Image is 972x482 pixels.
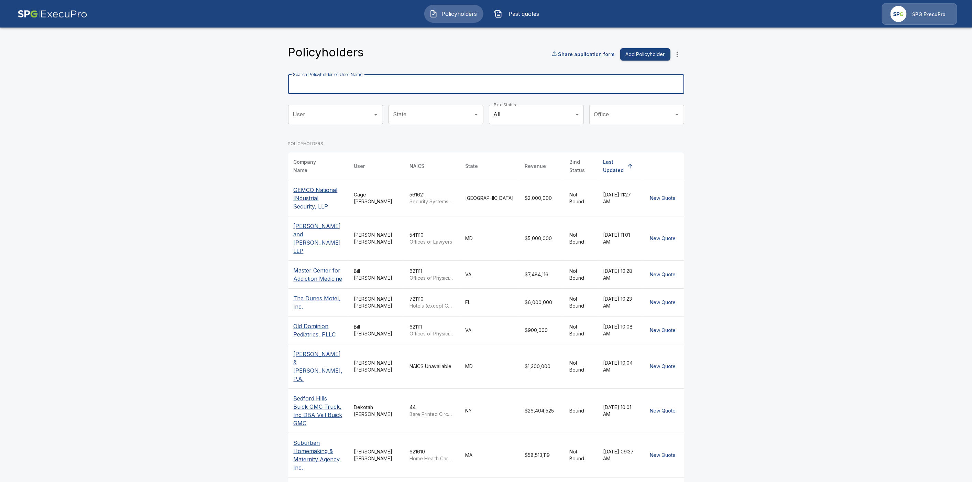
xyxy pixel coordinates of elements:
[409,162,424,170] div: NAICS
[460,216,519,260] td: MD
[489,5,548,23] button: Past quotes IconPast quotes
[564,316,598,344] td: Not Bound
[294,350,343,383] p: [PERSON_NAME] & [PERSON_NAME], P.A.
[564,152,598,180] th: Bind Status
[409,404,454,418] div: 44
[598,180,642,216] td: [DATE] 11:27 AM
[505,10,543,18] span: Past quotes
[294,294,343,311] p: The Dunes Motel, Inc.
[294,322,343,339] p: Old Dominion Pediatrics, PLLC
[460,344,519,388] td: MD
[525,162,546,170] div: Revenue
[294,266,343,283] p: Master Center for Addiction Medicine
[429,10,438,18] img: Policyholders Icon
[647,232,679,245] button: New Quote
[471,110,481,119] button: Open
[519,216,564,260] td: $5,000,000
[354,404,398,418] div: Dekotah [PERSON_NAME]
[519,316,564,344] td: $900,000
[294,186,343,211] p: GEMCO National INdustrial Security, LLP
[465,162,478,170] div: State
[460,260,519,288] td: VA
[18,3,87,25] img: AA Logo
[409,330,454,337] p: Offices of Physicians (except Mental Health Specialists)
[354,448,398,462] div: [PERSON_NAME] [PERSON_NAME]
[647,324,679,337] button: New Quote
[409,323,454,337] div: 621111
[288,141,684,147] p: POLICYHOLDERS
[354,323,398,337] div: Bill [PERSON_NAME]
[354,191,398,205] div: Gage [PERSON_NAME]
[354,360,398,373] div: [PERSON_NAME] [PERSON_NAME]
[564,344,598,388] td: Not Bound
[409,455,454,462] p: Home Health Care Services
[460,433,519,477] td: MA
[598,288,642,316] td: [DATE] 10:23 AM
[564,216,598,260] td: Not Bound
[494,102,516,108] label: Bind Status
[354,162,365,170] div: User
[519,180,564,216] td: $2,000,000
[409,268,454,281] div: 621111
[647,360,679,373] button: New Quote
[424,5,483,23] button: Policyholders IconPolicyholders
[354,296,398,309] div: [PERSON_NAME] [PERSON_NAME]
[409,191,454,205] div: 561621
[564,388,598,433] td: Bound
[603,158,624,174] div: Last Updated
[460,180,519,216] td: [GEOGRAPHIC_DATA]
[489,105,584,124] div: All
[409,302,454,309] p: Hotels (except Casino Hotels) and Motels
[670,47,684,61] button: more
[409,238,454,245] p: Offices of Lawyers
[409,275,454,281] p: Offices of Physicians (except Mental Health Specialists)
[912,11,946,18] p: SPG ExecuPro
[294,158,331,174] div: Company Name
[294,222,343,255] p: [PERSON_NAME] and [PERSON_NAME] LLP
[564,180,598,216] td: Not Bound
[564,288,598,316] td: Not Bound
[598,260,642,288] td: [DATE] 10:28 AM
[598,344,642,388] td: [DATE] 10:04 AM
[882,3,957,25] a: Agency IconSPG ExecuPro
[620,48,670,61] button: Add Policyholder
[558,51,615,58] p: Share application form
[564,260,598,288] td: Not Bound
[404,344,460,388] td: NAICS Unavailable
[891,6,907,22] img: Agency Icon
[460,316,519,344] td: VA
[409,448,454,462] div: 621610
[519,260,564,288] td: $7,484,116
[598,316,642,344] td: [DATE] 10:08 AM
[647,449,679,462] button: New Quote
[598,388,642,433] td: [DATE] 10:01 AM
[647,405,679,417] button: New Quote
[293,72,362,77] label: Search Policyholder or User Name
[460,388,519,433] td: NY
[519,388,564,433] td: $26,404,525
[409,296,454,309] div: 721110
[564,433,598,477] td: Not Bound
[519,288,564,316] td: $6,000,000
[618,48,670,61] a: Add Policyholder
[598,216,642,260] td: [DATE] 11:01 AM
[647,268,679,281] button: New Quote
[460,288,519,316] td: FL
[409,411,454,418] p: Bare Printed Circuit Board Manufacturing
[294,439,343,472] p: Suburban Homemaking & Maternity Agency, Inc.
[354,232,398,245] div: [PERSON_NAME] [PERSON_NAME]
[672,110,682,119] button: Open
[409,232,454,245] div: 541110
[494,10,502,18] img: Past quotes Icon
[647,296,679,309] button: New Quote
[519,433,564,477] td: $58,513,119
[647,192,679,205] button: New Quote
[354,268,398,281] div: Bill [PERSON_NAME]
[371,110,381,119] button: Open
[598,433,642,477] td: [DATE] 09:37 AM
[294,394,343,427] p: Bedford Hills Buick GMC Truck, Inc DBA Vail Buick GMC
[288,45,364,60] h4: Policyholders
[519,344,564,388] td: $1,300,000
